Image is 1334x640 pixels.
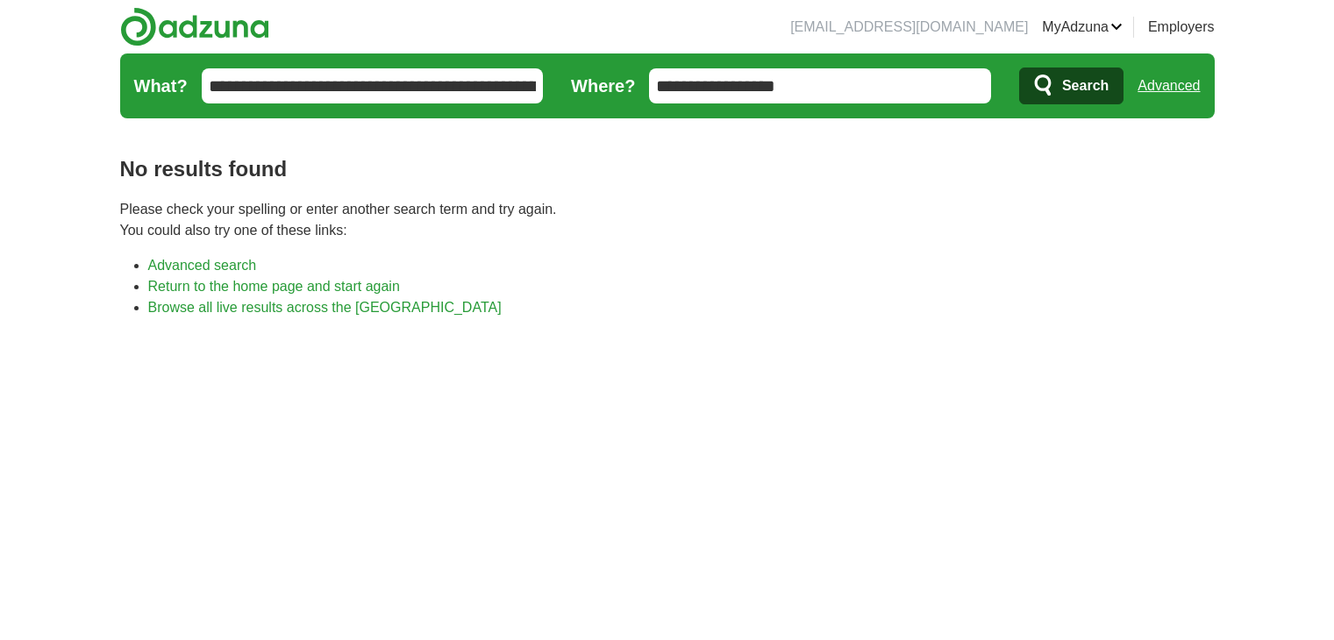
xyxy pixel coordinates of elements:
[120,7,269,46] img: Adzuna logo
[571,73,635,99] label: Where?
[120,153,1215,185] h1: No results found
[148,279,400,294] a: Return to the home page and start again
[1019,68,1124,104] button: Search
[1138,68,1200,103] a: Advanced
[134,73,188,99] label: What?
[120,199,1215,241] p: Please check your spelling or enter another search term and try again. You could also try one of ...
[1062,68,1109,103] span: Search
[790,17,1028,38] li: [EMAIL_ADDRESS][DOMAIN_NAME]
[148,258,257,273] a: Advanced search
[148,300,502,315] a: Browse all live results across the [GEOGRAPHIC_DATA]
[1042,17,1123,38] a: MyAdzuna
[1148,17,1215,38] a: Employers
